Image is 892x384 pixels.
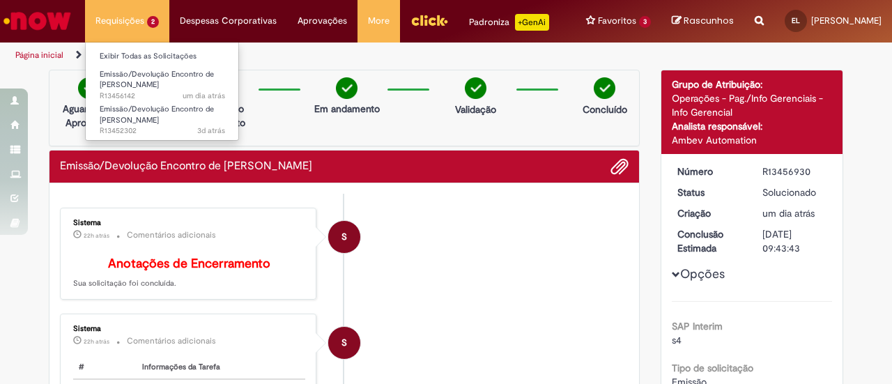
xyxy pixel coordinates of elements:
span: S [341,326,347,360]
span: 2 [147,16,159,28]
img: ServiceNow [1,7,73,35]
span: 3 [639,16,651,28]
span: Rascunhos [684,14,734,27]
small: Comentários adicionais [127,335,216,347]
div: R13456930 [762,164,827,178]
button: Adicionar anexos [610,158,629,176]
span: R13456142 [100,91,225,102]
div: Operações - Pag./Info Gerenciais - Info Gerencial [672,91,833,119]
h2: Emissão/Devolução Encontro de Contas Fornecedor Histórico de tíquete [60,160,312,173]
dt: Status [667,185,753,199]
th: Informações da Tarefa [137,356,305,379]
span: s4 [672,334,682,346]
span: R13452302 [100,125,225,137]
img: check-circle-green.png [78,77,100,99]
span: 22h atrás [84,337,109,346]
a: Aberto R13456142 : Emissão/Devolução Encontro de Contas Fornecedor [86,67,239,97]
a: Página inicial [15,49,63,61]
div: Solucionado [762,185,827,199]
div: 28/08/2025 10:59:37 [762,206,827,220]
time: 28/08/2025 10:59:37 [762,207,815,220]
p: Concluído [583,102,627,116]
div: System [328,327,360,359]
span: Favoritos [598,14,636,28]
span: More [368,14,390,28]
img: click_logo_yellow_360x200.png [410,10,448,31]
span: Aprovações [298,14,347,28]
div: Grupo de Atribuição: [672,77,833,91]
span: S [341,220,347,254]
a: Aberto R13452302 : Emissão/Devolução Encontro de Contas Fornecedor [86,102,239,132]
div: System [328,221,360,253]
img: check-circle-green.png [465,77,486,99]
span: um dia atrás [762,207,815,220]
img: check-circle-green.png [594,77,615,99]
th: # [73,356,137,379]
ul: Trilhas de página [10,43,584,68]
span: um dia atrás [183,91,225,101]
span: EL [792,16,800,25]
p: Sua solicitação foi concluída. [73,257,305,289]
dt: Criação [667,206,753,220]
dt: Conclusão Estimada [667,227,753,255]
span: Requisições [95,14,144,28]
span: Emissão/Devolução Encontro de [PERSON_NAME] [100,104,214,125]
div: Sistema [73,325,305,333]
div: [DATE] 09:43:43 [762,227,827,255]
span: 22h atrás [84,231,109,240]
time: 27/08/2025 12:56:36 [197,125,225,136]
time: 28/08/2025 15:53:56 [84,337,109,346]
p: +GenAi [515,14,549,31]
span: [PERSON_NAME] [811,15,882,26]
img: check-circle-green.png [336,77,357,99]
p: Em andamento [314,102,380,116]
div: Analista responsável: [672,119,833,133]
small: Comentários adicionais [127,229,216,241]
b: SAP Interim [672,320,723,332]
time: 28/08/2025 15:53:58 [84,231,109,240]
b: Anotações de Encerramento [108,256,270,272]
p: Validação [455,102,496,116]
div: Ambev Automation [672,133,833,147]
span: Despesas Corporativas [180,14,277,28]
p: Aguardando Aprovação [55,102,123,130]
b: Tipo de solicitação [672,362,753,374]
time: 28/08/2025 09:24:42 [183,91,225,101]
a: Exibir Todas as Solicitações [86,49,239,64]
span: 3d atrás [197,125,225,136]
dt: Número [667,164,753,178]
a: Rascunhos [672,15,734,28]
span: Emissão/Devolução Encontro de [PERSON_NAME] [100,69,214,91]
div: Padroniza [469,14,549,31]
div: Sistema [73,219,305,227]
ul: Requisições [85,42,239,141]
